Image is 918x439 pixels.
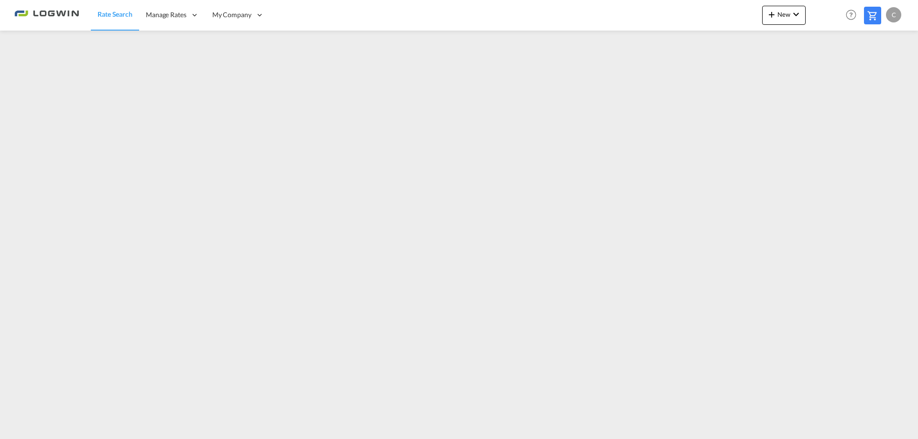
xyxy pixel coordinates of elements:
[790,9,802,20] md-icon: icon-chevron-down
[98,10,132,18] span: Rate Search
[843,7,864,24] div: Help
[766,11,802,18] span: New
[14,4,79,26] img: 2761ae10d95411efa20a1f5e0282d2d7.png
[766,9,777,20] md-icon: icon-plus 400-fg
[886,7,901,22] div: C
[146,10,186,20] span: Manage Rates
[762,6,806,25] button: icon-plus 400-fgNewicon-chevron-down
[212,10,251,20] span: My Company
[843,7,859,23] span: Help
